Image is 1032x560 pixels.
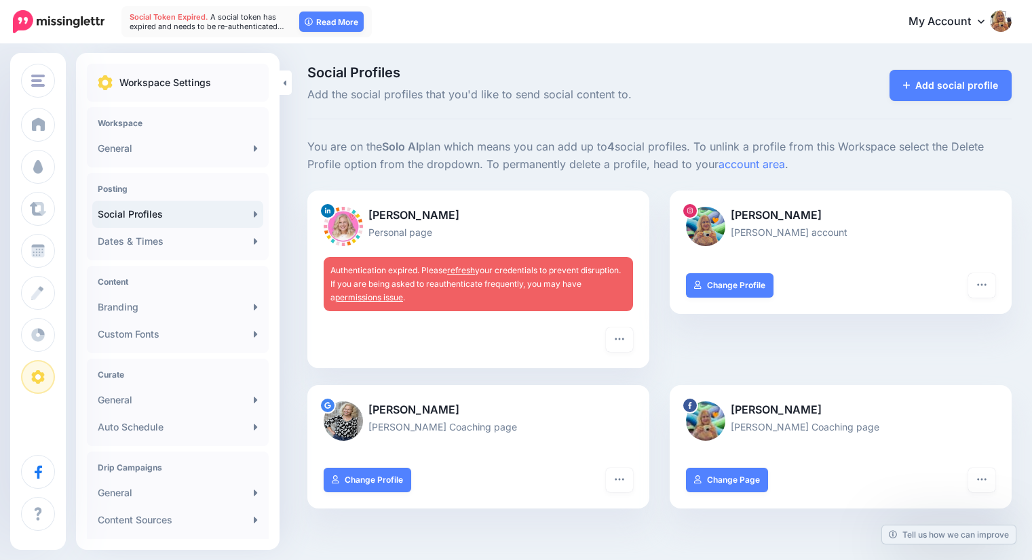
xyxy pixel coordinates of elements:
[447,265,475,275] a: refresh
[92,386,263,414] a: General
[130,12,284,31] span: A social token has expired and needs to be re-authenticated…
[686,273,773,298] a: Change Profile
[307,138,1012,174] p: You are on the plan which means you can add up to social profiles. To unlink a profile from this ...
[307,66,770,79] span: Social Profiles
[335,292,403,302] a: permissions issue
[92,506,263,534] a: Content Sources
[98,369,258,380] h4: Curate
[98,462,258,473] h4: Drip Campaigns
[382,140,419,153] b: Solo AI
[307,86,770,104] span: Add the social profiles that you'd like to send social content to.
[324,419,633,435] p: [PERSON_NAME] Coaching page
[98,118,258,128] h4: Workspace
[686,224,995,240] p: [PERSON_NAME] account
[719,157,785,171] a: account area
[686,207,995,224] p: [PERSON_NAME]
[686,207,725,246] img: 408312500_257133424046267_1288850335893324452_n-bsa147083.jpg
[98,75,113,90] img: settings.png
[895,5,1012,39] a: My Account
[31,75,45,87] img: menu.png
[92,414,263,441] a: Auto Schedule
[890,70,1012,101] a: Add social profile
[686,401,725,441] img: 409120128_796116799192385_158925825226012588_n-bsa147082.jpg
[92,135,263,162] a: General
[130,12,208,22] span: Social Token Expired.
[324,401,363,441] img: ALV-UjXb_VubRJIUub1MEPHUfCEtZnIZzitCBV-N4kcSFLieqo1c1ruLqYChGmIrMLND8pUFrmw5L9Z1-uKeyvy4LiDRzHqbu...
[299,12,364,32] a: Read More
[324,401,633,419] p: [PERSON_NAME]
[92,201,263,228] a: Social Profiles
[686,419,995,435] p: [PERSON_NAME] Coaching page
[686,401,995,419] p: [PERSON_NAME]
[92,228,263,255] a: Dates & Times
[13,10,104,33] img: Missinglettr
[324,207,363,246] img: 1739373082602-84783.png
[324,468,411,492] a: Change Profile
[98,277,258,287] h4: Content
[324,207,633,224] p: [PERSON_NAME]
[882,525,1016,544] a: Tell us how we can improve
[92,479,263,506] a: General
[330,265,621,302] span: Authentication expired. Please your credentials to prevent disruption. If you are being asked to ...
[686,468,768,492] a: Change Page
[92,294,263,321] a: Branding
[92,321,263,348] a: Custom Fonts
[119,75,211,91] p: Workspace Settings
[324,224,633,240] p: Personal page
[98,184,258,194] h4: Posting
[607,140,615,153] b: 4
